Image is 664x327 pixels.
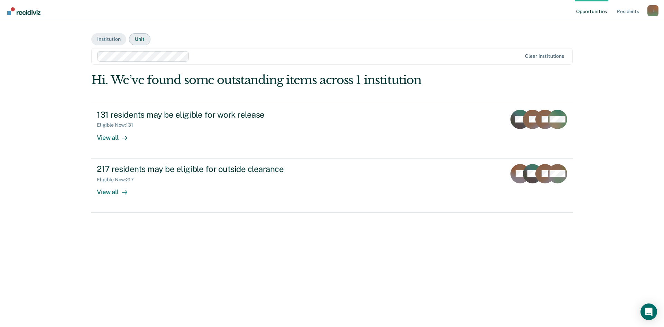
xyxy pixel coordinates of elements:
[97,110,340,120] div: 131 residents may be eligible for work release
[640,303,657,320] div: Open Intercom Messenger
[97,182,136,196] div: View all
[91,158,573,213] a: 217 residents may be eligible for outside clearanceEligible Now:217View all
[97,122,139,128] div: Eligible Now : 131
[97,177,139,183] div: Eligible Now : 217
[647,5,658,16] div: J
[525,53,564,59] div: Clear institutions
[97,128,136,142] div: View all
[91,33,126,45] button: Institution
[7,7,40,15] img: Recidiviz
[647,5,658,16] button: Profile dropdown button
[91,104,573,158] a: 131 residents may be eligible for work releaseEligible Now:131View all
[97,164,340,174] div: 217 residents may be eligible for outside clearance
[129,33,150,45] button: Unit
[91,73,477,87] div: Hi. We’ve found some outstanding items across 1 institution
